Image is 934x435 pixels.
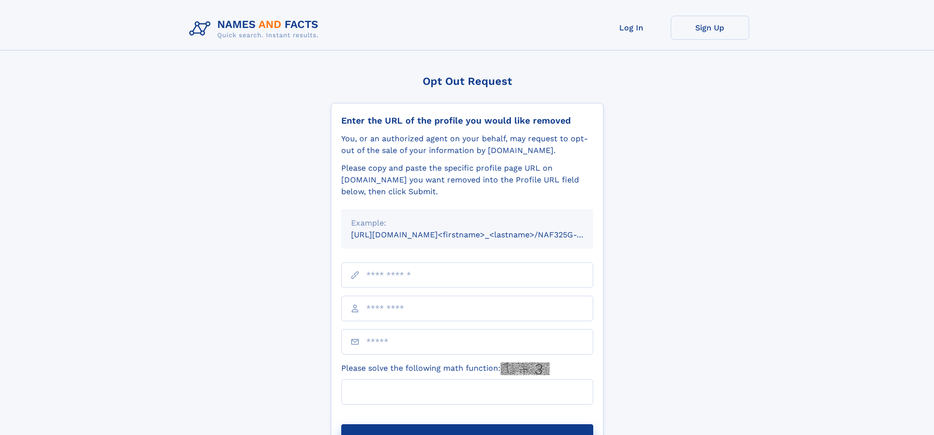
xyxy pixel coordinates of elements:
[671,16,749,40] a: Sign Up
[331,75,604,87] div: Opt Out Request
[341,133,593,156] div: You, or an authorized agent on your behalf, may request to opt-out of the sale of your informatio...
[341,362,550,375] label: Please solve the following math function:
[185,16,327,42] img: Logo Names and Facts
[351,217,583,229] div: Example:
[351,230,612,239] small: [URL][DOMAIN_NAME]<firstname>_<lastname>/NAF325G-xxxxxxxx
[341,115,593,126] div: Enter the URL of the profile you would like removed
[341,162,593,198] div: Please copy and paste the specific profile page URL on [DOMAIN_NAME] you want removed into the Pr...
[592,16,671,40] a: Log In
